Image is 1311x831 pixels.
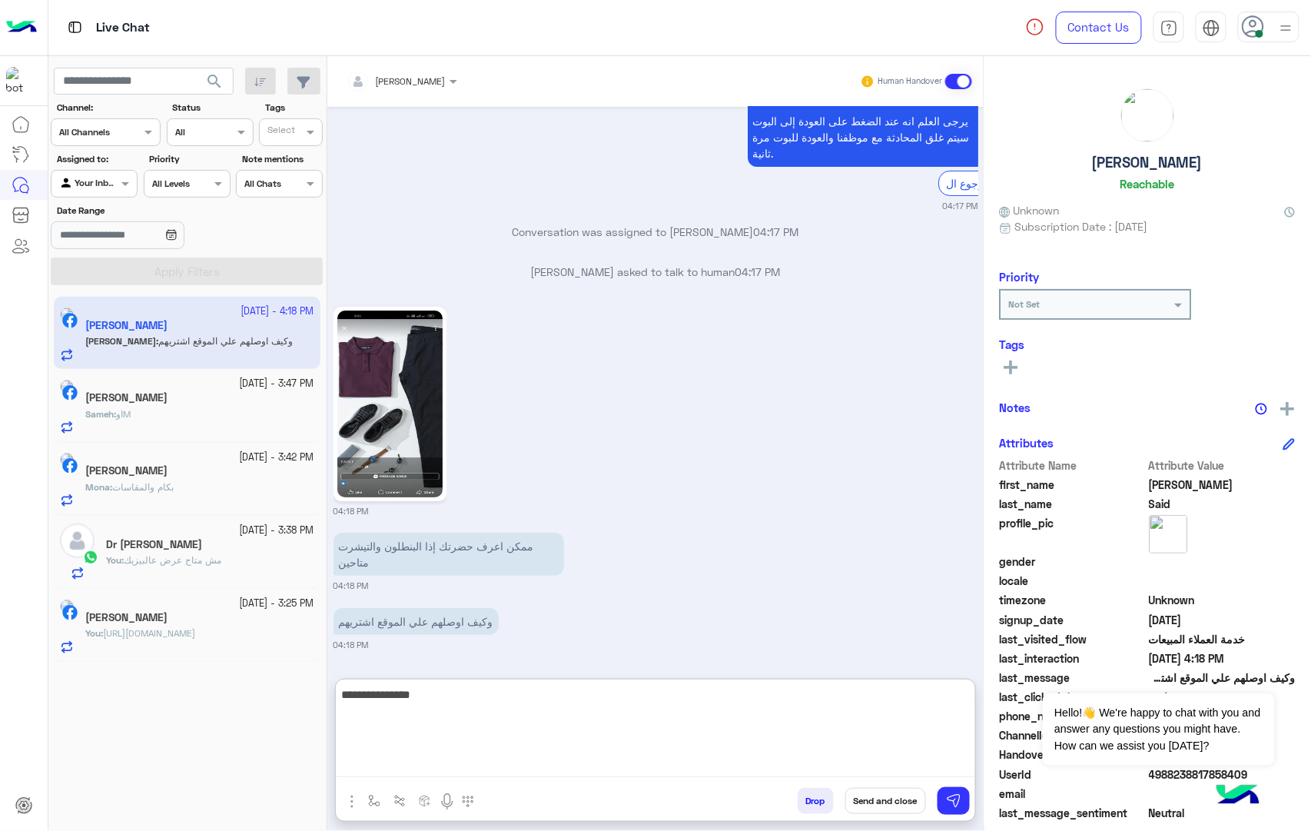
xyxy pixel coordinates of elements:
[1150,650,1296,666] span: 2025-09-23T13:18:52.814Z
[413,788,438,813] button: create order
[1000,337,1296,351] h6: Tags
[1000,727,1147,743] span: ChannelId
[754,225,799,238] span: 04:17 PM
[60,453,74,467] img: picture
[1150,515,1188,553] img: picture
[242,152,321,166] label: Note mentions
[334,505,369,517] small: 04:18 PM
[1000,670,1147,686] span: last_message
[1150,786,1296,802] span: null
[362,788,387,813] button: select flow
[1000,746,1147,763] span: HandoverOn
[1000,650,1147,666] span: last_interaction
[1000,202,1060,218] span: Unknown
[85,611,168,624] h5: Mohamed Ahmed
[334,224,978,240] p: Conversation was assigned to [PERSON_NAME]
[106,538,202,551] h5: Dr Abdallah
[240,450,314,465] small: [DATE] - 3:42 PM
[103,627,195,639] span: https://eagle.com.eg/collections/pant
[878,75,942,88] small: Human Handover
[62,605,78,620] img: Facebook
[343,793,361,811] img: send attachment
[1150,496,1296,512] span: Said
[112,481,174,493] span: بكام والمقاسات
[1150,553,1296,570] span: null
[748,75,978,167] p: 23/9/2025, 4:17 PM
[1000,270,1040,284] h6: Priority
[334,608,499,635] p: 23/9/2025, 4:18 PM
[1000,631,1147,647] span: last_visited_flow
[1276,18,1296,38] img: profile
[1150,612,1296,628] span: 2025-05-06T09:03:25.202Z
[1000,477,1147,493] span: first_name
[1160,19,1178,37] img: tab
[85,408,116,420] b: :
[376,75,446,87] span: [PERSON_NAME]
[172,101,251,115] label: Status
[85,464,168,477] h5: Mona Hassan
[51,258,323,285] button: Apply Filters
[1015,218,1148,234] span: Subscription Date : [DATE]
[1000,708,1147,724] span: phone_number
[438,793,456,811] img: send voice note
[1150,631,1296,647] span: خدمة العملاء المبيعات
[85,391,168,404] h5: Sameh Mondy
[57,101,159,115] label: Channel:
[946,793,961,809] img: send message
[337,311,443,497] img: 552371101_1311054093845888_8545467252253818738_n.jpg
[265,101,321,115] label: Tags
[1150,457,1296,474] span: Attribute Value
[334,264,978,280] p: [PERSON_NAME] asked to talk to human
[943,200,978,212] small: 04:17 PM
[1000,496,1147,512] span: last_name
[62,458,78,474] img: Facebook
[1000,457,1147,474] span: Attribute Name
[938,171,1021,196] div: الرجوع ال Bot
[1000,401,1031,414] h6: Notes
[462,796,474,808] img: make a call
[1000,786,1147,802] span: email
[60,380,74,394] img: picture
[57,204,229,218] label: Date Range
[6,67,34,95] img: 713415422032625
[60,524,95,558] img: defaultAdmin.png
[334,533,564,576] p: 23/9/2025, 4:18 PM
[387,788,413,813] button: Trigger scenario
[1150,573,1296,589] span: null
[85,408,114,420] span: Sameh
[1203,19,1220,37] img: tab
[240,524,314,538] small: [DATE] - 3:38 PM
[196,68,234,101] button: search
[1256,403,1268,415] img: notes
[1093,154,1203,171] h5: [PERSON_NAME]
[334,580,369,592] small: 04:18 PM
[1153,12,1184,44] a: tab
[116,408,131,420] span: اوM
[205,72,224,91] span: search
[83,550,98,565] img: WhatsApp
[265,123,295,141] div: Select
[6,12,37,44] img: Logo
[1281,402,1295,416] img: add
[1000,515,1147,550] span: profile_pic
[334,639,369,651] small: 04:18 PM
[1000,553,1147,570] span: gender
[735,265,781,278] span: 04:17 PM
[85,627,103,639] b: :
[85,627,101,639] span: You
[798,788,834,814] button: Drop
[124,554,221,566] span: مش متاح عرض عالبيزيك
[1120,177,1175,191] h6: Reachable
[1150,592,1296,608] span: Unknown
[419,795,431,807] img: create order
[85,481,110,493] span: Mona
[106,554,124,566] b: :
[106,554,121,566] span: You
[1026,18,1044,36] img: spinner
[845,788,926,814] button: Send and close
[1000,805,1147,821] span: last_message_sentiment
[1056,12,1142,44] a: Contact Us
[85,481,112,493] b: :
[1000,592,1147,608] span: timezone
[1043,693,1274,766] span: Hello!👋 We're happy to chat with you and answer any questions you might have. How can we assist y...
